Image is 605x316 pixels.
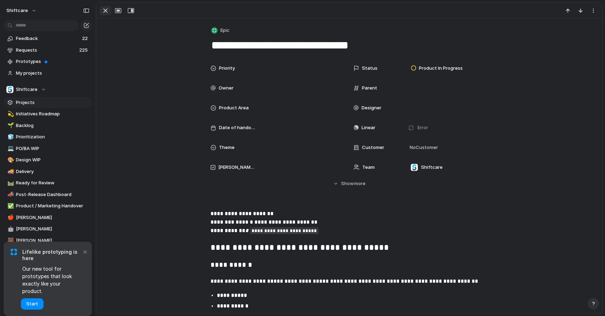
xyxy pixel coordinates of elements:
[6,7,28,14] span: shiftcare
[6,225,13,232] button: 🤖
[419,65,463,72] span: Product In Progress
[7,167,12,176] div: 🚚
[6,237,13,244] button: 🐻
[4,120,92,131] a: 🌱Backlog
[16,168,90,175] span: Delivery
[362,124,375,131] span: Linear
[4,155,92,165] a: 🎨Design WIP
[7,202,12,210] div: ✅
[417,124,428,131] span: Error
[219,104,249,111] span: Product Area
[6,110,13,117] button: 💫
[16,191,90,198] span: Post-Release Dashboard
[7,110,12,118] div: 💫
[4,97,92,108] a: Projects
[6,168,13,175] button: 🚚
[218,164,256,171] span: [PERSON_NAME] Watching
[4,178,92,188] a: 🛤️Ready for Review
[7,236,12,245] div: 🐻
[219,65,235,72] span: Priority
[7,179,12,187] div: 🛤️
[4,33,92,44] a: Feedback22
[6,202,13,209] button: ✅
[4,84,92,95] button: Shiftcare
[16,86,38,93] span: Shiftcare
[4,45,92,56] a: Requests225
[7,190,12,199] div: 📣
[4,201,92,211] a: ✅Product / Marketing Handover
[6,133,13,140] button: 🧊
[4,212,92,223] a: 🍎[PERSON_NAME]
[4,189,92,200] a: 📣Post-Release Dashboard
[7,133,12,141] div: 🧊
[26,300,38,308] span: Start
[16,214,90,221] span: [PERSON_NAME]
[362,164,375,171] span: Team
[4,166,92,177] a: 🚚Delivery
[16,99,90,106] span: Projects
[7,225,12,233] div: 🤖
[219,144,235,151] span: Theme
[6,156,13,163] button: 🎨
[7,156,12,164] div: 🎨
[7,121,12,130] div: 🌱
[7,213,12,222] div: 🍎
[219,85,234,92] span: Owner
[4,68,92,79] a: My projects
[4,56,92,67] a: Prototypes
[4,235,92,246] a: 🐻[PERSON_NAME]
[82,35,89,42] span: 22
[354,180,365,187] span: more
[210,25,232,36] button: Epic
[16,145,90,152] span: PO/BA WIP
[16,133,90,140] span: Prioritization
[4,143,92,154] a: 💻PO/BA WIP
[16,202,90,209] span: Product / Marketing Handover
[22,265,81,295] span: Our new tool for prototypes that look exactly like your product.
[362,104,381,111] span: Designer
[7,144,12,153] div: 💻
[16,122,90,129] span: Backlog
[16,35,80,42] span: Feedback
[362,144,384,151] span: Customer
[16,58,90,65] span: Prototypes
[6,214,13,221] button: 🍎
[16,179,90,186] span: Ready for Review
[16,225,90,232] span: [PERSON_NAME]
[211,177,488,190] button: Showmore
[79,47,89,54] span: 225
[4,224,92,234] a: 🤖[PERSON_NAME]
[16,70,90,77] span: My projects
[3,5,40,16] button: shiftcare
[421,164,443,171] span: Shiftcare
[16,110,90,117] span: Initiatives Roadmap
[362,85,377,92] span: Parent
[16,237,90,244] span: [PERSON_NAME]
[16,156,90,163] span: Design WIP
[6,145,13,152] button: 💻
[6,122,13,129] button: 🌱
[362,65,378,72] span: Status
[21,298,44,310] button: Start
[4,109,92,119] a: 💫Initiatives Roadmap
[219,124,256,131] span: Date of handover
[81,247,89,256] button: Dismiss
[220,27,230,34] span: Epic
[6,191,13,198] button: 📣
[341,180,354,187] span: Show
[408,144,438,151] span: No Customer
[4,132,92,142] a: 🧊Prioritization
[22,249,81,262] span: Lifelike prototyping is here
